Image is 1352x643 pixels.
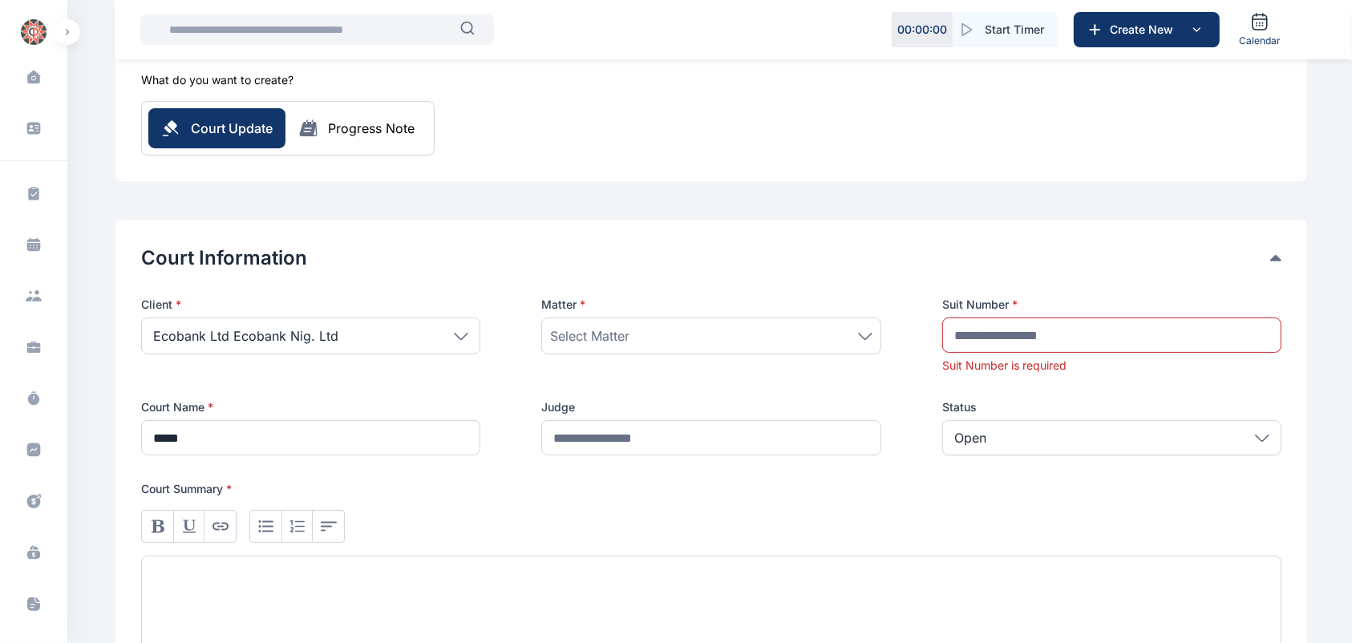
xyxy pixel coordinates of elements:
[550,326,629,346] span: Select Matter
[541,297,585,313] span: Matter
[285,119,427,138] button: Progress Note
[1239,34,1281,47] span: Calendar
[541,399,880,415] label: Judge
[141,245,1270,271] button: Court Information
[1074,12,1220,47] button: Create New
[942,399,1281,415] label: Status
[1103,22,1187,38] span: Create New
[141,399,480,415] label: Court Name
[141,72,293,88] h5: What do you want to create?
[328,119,415,138] div: Progress Note
[148,108,285,148] button: Court Update
[953,12,1057,47] button: Start Timer
[942,297,1281,313] label: Suit Number
[942,358,1281,374] div: Suit Number is required
[141,481,1281,497] p: Court Summary
[141,297,480,313] p: Client
[1233,6,1287,54] a: Calendar
[191,119,273,138] span: Court Update
[153,326,338,346] span: Ecobank Ltd Ecobank Nig. Ltd
[897,22,947,38] p: 00 : 00 : 00
[985,22,1044,38] span: Start Timer
[954,428,986,447] p: Open
[141,245,1281,271] div: Court Information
